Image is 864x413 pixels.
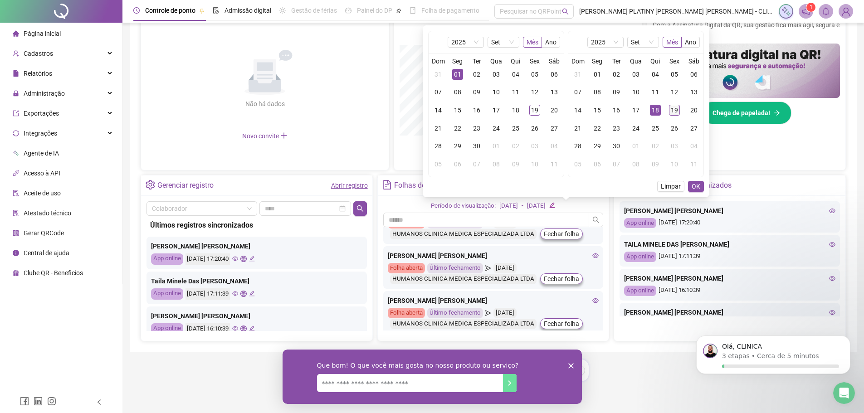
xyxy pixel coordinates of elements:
td: 2025-09-13 [684,83,703,102]
div: 22 [452,123,463,134]
span: Atestado técnico [24,209,71,217]
div: 10 [630,87,641,97]
td: 2025-09-09 [607,83,626,102]
td: 2025-09-03 [626,65,646,83]
td: 2025-09-20 [684,101,703,119]
span: 1 [810,4,813,10]
td: 2025-09-04 [645,65,665,83]
td: 2025-10-11 [544,155,564,173]
div: 06 [688,69,699,80]
button: Fechar folha [540,318,583,329]
span: eye [232,256,238,262]
span: lock [13,90,19,96]
span: gift [13,269,19,276]
td: 2025-09-18 [506,101,525,119]
td: 2025-09-26 [525,119,545,137]
span: Fechar folha [544,274,579,284]
div: 25 [510,123,521,134]
div: 07 [471,159,482,170]
span: edit [549,202,555,208]
td: 2025-09-07 [568,83,588,102]
span: Limpar [661,181,681,191]
button: Envie sua resposta [220,24,234,43]
td: 2025-10-11 [684,155,703,173]
div: 16 [611,105,622,116]
div: 10 [669,159,680,170]
th: Sex [665,57,684,65]
div: 11 [650,87,661,97]
div: 02 [611,69,622,80]
div: 08 [452,87,463,97]
span: Integrações [24,130,57,137]
div: 02 [650,141,661,151]
span: home [13,30,19,36]
div: 04 [688,141,699,151]
div: 22 [592,123,603,134]
td: 2025-09-14 [568,101,588,119]
div: App online [624,218,656,228]
div: 09 [650,159,661,170]
td: 2025-09-19 [525,101,545,119]
span: setting [146,180,155,189]
div: 27 [549,123,560,134]
span: audit [13,189,19,196]
div: [DATE] 17:20:40 [185,253,230,265]
span: Cadastros [24,50,53,57]
span: file-done [213,7,219,14]
div: 21 [433,123,444,134]
div: 04 [510,69,521,80]
div: 20 [549,105,560,116]
span: eye [829,241,835,248]
span: clock-circle [133,7,140,14]
div: Checklist progress: 0 of 3 tasks completed [39,26,156,43]
td: 2025-09-08 [588,83,607,102]
td: 2025-09-15 [448,101,468,119]
div: 12 [529,87,540,97]
td: 2025-09-12 [525,83,545,102]
th: Qui [506,57,525,65]
th: Seg [588,57,607,65]
div: 23 [471,123,482,134]
td: 2025-10-07 [467,155,487,173]
div: 09 [510,159,521,170]
td: 2025-09-24 [626,119,646,137]
div: 18 [650,105,661,116]
div: 20 [688,105,699,116]
td: 2025-09-18 [645,101,665,119]
div: 08 [491,159,502,170]
span: Chega de papelada! [713,108,770,118]
span: [PERSON_NAME] PLATINY [PERSON_NAME] [PERSON_NAME] - CLINICA HUMANOS [579,6,773,16]
td: 2025-09-04 [506,65,525,83]
td: 2025-10-03 [665,137,684,155]
span: user-add [13,50,19,56]
div: Últimos registros sincronizados [150,219,363,231]
span: Relatórios [24,70,52,77]
button: Fechar folha [540,228,583,239]
td: 2025-09-06 [684,65,703,83]
th: Dom [568,57,588,65]
td: 2025-09-30 [467,137,487,155]
div: 06 [549,69,560,80]
th: Seg [448,57,468,65]
span: file [13,70,19,76]
span: Administração [24,90,65,97]
td: 2025-10-09 [645,155,665,173]
div: 14 [433,105,444,116]
td: 2025-09-27 [544,119,564,137]
p: Olá, CLINICA [39,17,156,26]
td: 2025-09-17 [487,101,506,119]
td: 2025-09-15 [588,101,607,119]
span: Clube QR - Beneficios [24,269,83,277]
td: 2025-09-01 [448,65,468,83]
span: Controle de ponto [145,7,195,14]
td: 2025-09-29 [448,137,468,155]
div: [DATE] 17:11:39 [624,252,835,262]
textarea: Nós lemos todas as respostas! [34,24,220,43]
span: export [13,110,19,116]
div: - [522,201,523,211]
span: file-text [382,180,392,189]
td: 2025-09-25 [645,119,665,137]
span: Exportações [24,110,59,117]
div: 09 [611,87,622,97]
span: Agente de IA [24,150,59,157]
